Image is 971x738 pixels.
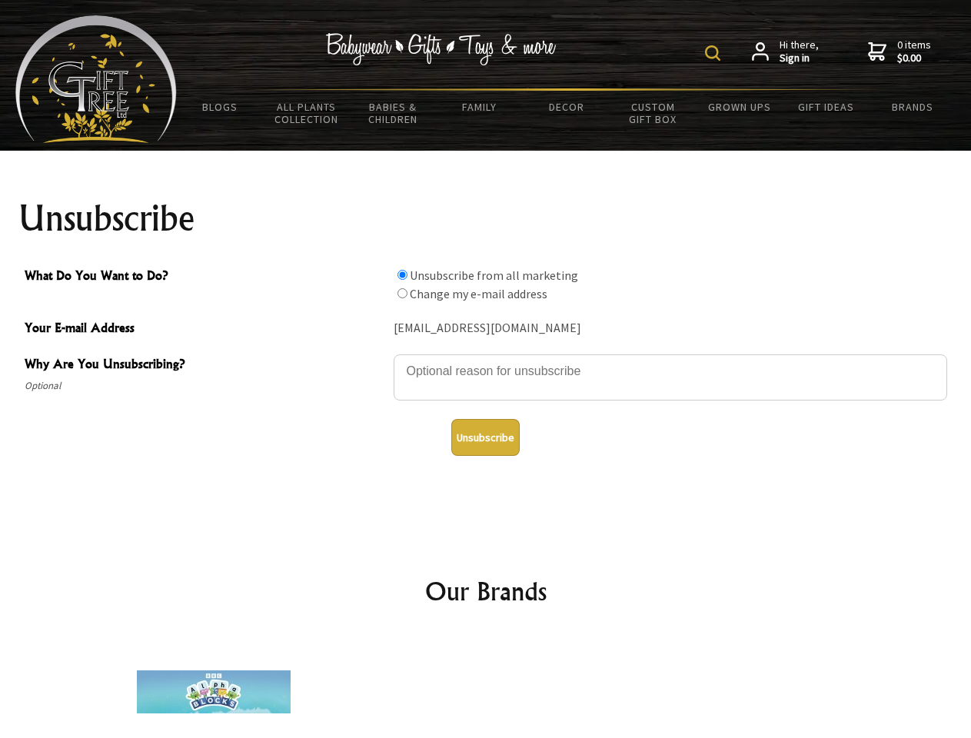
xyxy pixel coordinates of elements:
[783,91,870,123] a: Gift Ideas
[437,91,524,123] a: Family
[897,38,931,65] span: 0 items
[25,377,386,395] span: Optional
[394,354,947,401] textarea: Why Are You Unsubscribing?
[25,354,386,377] span: Why Are You Unsubscribing?
[696,91,783,123] a: Grown Ups
[868,38,931,65] a: 0 items$0.00
[780,38,819,65] span: Hi there,
[705,45,720,61] img: product search
[350,91,437,135] a: Babies & Children
[31,573,941,610] h2: Our Brands
[897,52,931,65] strong: $0.00
[18,200,953,237] h1: Unsubscribe
[410,268,578,283] label: Unsubscribe from all marketing
[780,52,819,65] strong: Sign in
[326,33,557,65] img: Babywear - Gifts - Toys & more
[752,38,819,65] a: Hi there,Sign in
[610,91,697,135] a: Custom Gift Box
[451,419,520,456] button: Unsubscribe
[410,286,547,301] label: Change my e-mail address
[870,91,956,123] a: Brands
[397,270,407,280] input: What Do You Want to Do?
[15,15,177,143] img: Babyware - Gifts - Toys and more...
[25,318,386,341] span: Your E-mail Address
[523,91,610,123] a: Decor
[397,288,407,298] input: What Do You Want to Do?
[394,317,947,341] div: [EMAIL_ADDRESS][DOMAIN_NAME]
[177,91,264,123] a: BLOGS
[25,266,386,288] span: What Do You Want to Do?
[264,91,351,135] a: All Plants Collection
